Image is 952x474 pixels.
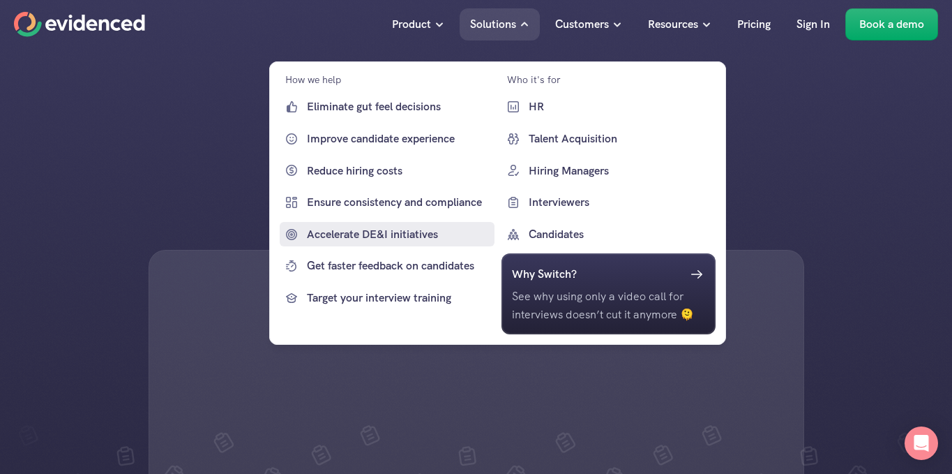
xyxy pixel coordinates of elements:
a: Hiring Managers [501,158,716,183]
a: HR [501,94,716,119]
a: Improve candidate experience [280,126,494,151]
p: How we help [285,72,341,87]
p: Hiring Managers [528,161,712,179]
p: Product [392,15,431,34]
p: HR [528,98,712,116]
div: Open Intercom Messenger [905,427,938,460]
a: Get faster feedback on candidates [280,253,494,279]
p: Accelerate DE&I initiatives [307,225,491,244]
a: Book a demo [845,8,938,40]
h6: Why Switch? [511,265,576,283]
a: Pricing [727,8,781,40]
p: Ensure consistency and compliance [307,193,491,212]
p: Target your interview training [307,289,491,307]
a: Accelerate DE&I initiatives [280,222,494,247]
p: Sign In [796,15,830,34]
p: Who it's for [506,72,560,87]
p: Book a demo [859,15,924,34]
p: Candidates [528,225,712,244]
a: Reduce hiring costs [280,158,494,183]
a: Home [14,12,145,37]
p: Talent Acquisition [528,130,712,148]
a: Why Switch?See why using only a video call for interviews doesn’t cut it anymore 🫠 [501,253,716,334]
p: Improve candidate experience [307,130,491,148]
a: Sign In [786,8,840,40]
p: Reduce hiring costs [307,161,491,179]
a: Candidates [501,222,716,247]
a: Target your interview training [280,286,494,311]
p: Solutions [470,15,516,34]
p: Interviewers [528,193,712,212]
p: Resources [648,15,698,34]
p: See why using only a video call for interviews doesn’t cut it anymore 🫠 [511,288,705,323]
p: Get faster feedback on candidates [307,257,491,275]
a: Talent Acquisition [501,126,716,151]
p: Customers [555,15,609,34]
a: Eliminate gut feel decisions [280,94,494,119]
a: Interviewers [501,190,716,215]
a: Ensure consistency and compliance [280,190,494,215]
p: Pricing [737,15,771,34]
p: Eliminate gut feel decisions [307,98,491,116]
